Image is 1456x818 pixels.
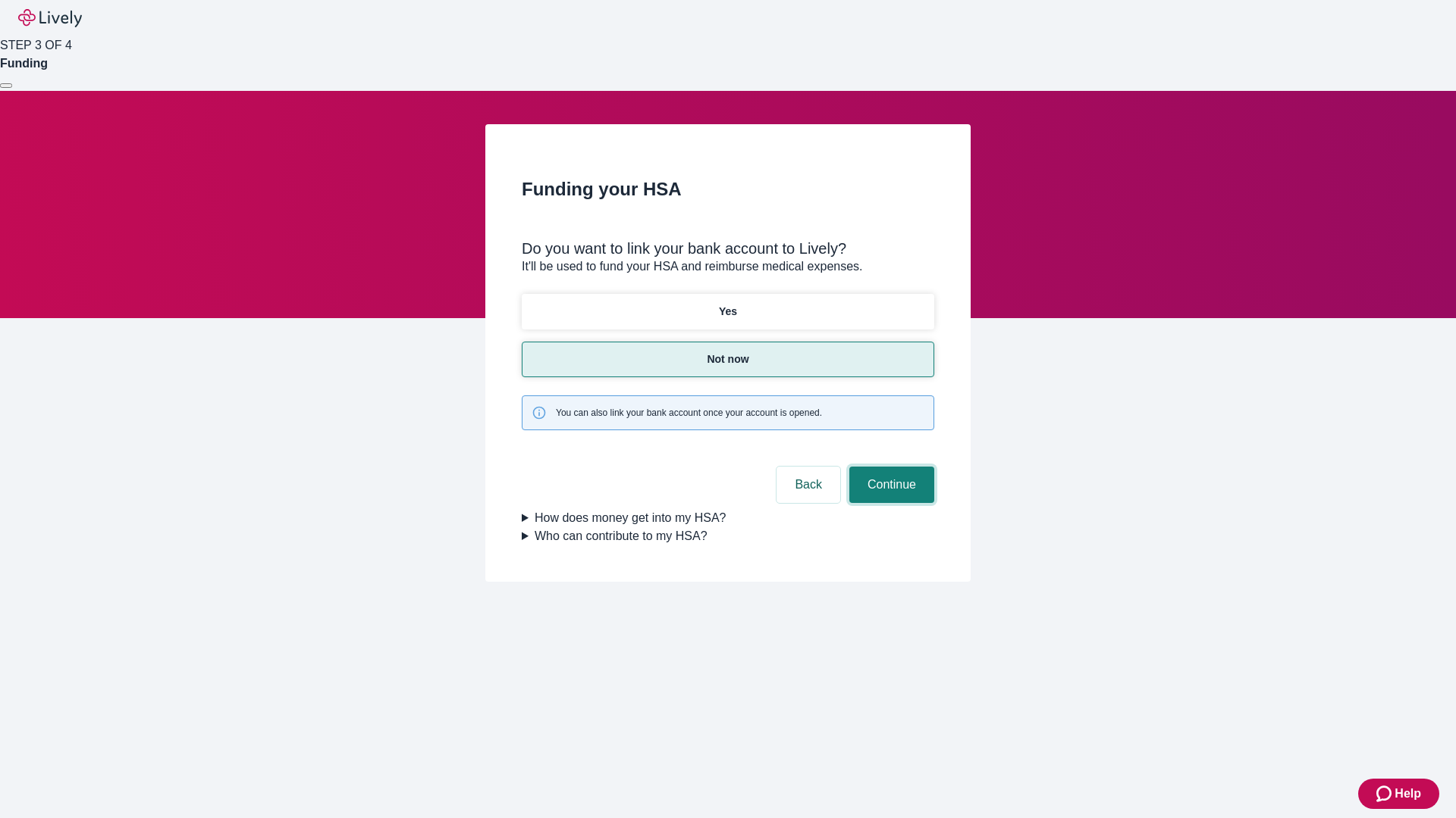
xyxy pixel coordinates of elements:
span: Help [1395,785,1421,803]
img: Lively [18,9,82,27]
summary: How does money get into my HSA? [522,509,934,527]
button: Yes [522,294,934,329]
button: Continue [849,467,934,503]
button: Back [777,467,840,503]
button: Not now [522,342,934,377]
p: Yes [719,304,737,320]
summary: Who can contribute to my HSA? [522,527,934,545]
div: Do you want to link your bank account to Lively? [522,239,934,258]
h2: Funding your HSA [522,176,934,203]
span: You can also link your bank account once your account is opened. [556,406,822,420]
svg: Zendesk support icon [1376,785,1395,803]
p: It'll be used to fund your HSA and reimburse medical expenses. [522,258,934,276]
button: Zendesk support iconHelp [1358,779,1439,809]
p: Not now [707,351,748,367]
